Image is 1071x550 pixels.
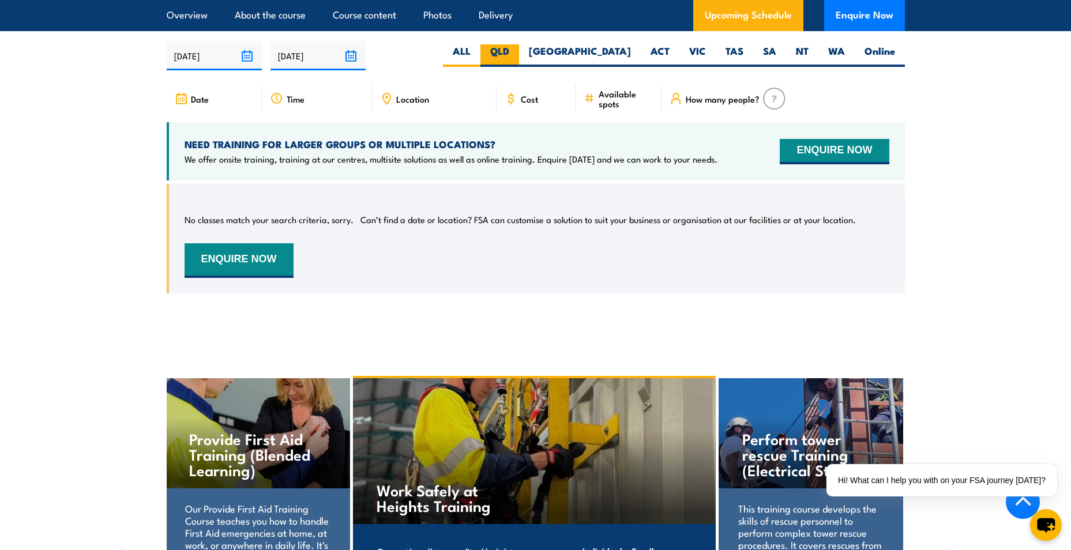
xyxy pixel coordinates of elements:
label: SA [753,44,786,67]
h4: NEED TRAINING FOR LARGER GROUPS OR MULTIPLE LOCATIONS? [185,138,717,150]
input: From date [167,41,262,70]
span: How many people? [686,94,760,104]
label: TAS [716,44,753,67]
span: Available spots [599,89,653,108]
p: We offer onsite training, training at our centres, multisite solutions as well as online training... [185,153,717,165]
span: Location [396,94,429,104]
p: No classes match your search criteria, sorry. [185,214,354,225]
button: ENQUIRE NOW [780,139,889,164]
h4: Perform tower rescue Training (Electrical Stream) [742,431,879,477]
label: WA [818,44,855,67]
div: Hi! What can I help you with on your FSA journey [DATE]? [826,464,1057,496]
button: ENQUIRE NOW [185,243,294,278]
label: Online [855,44,905,67]
label: ACT [641,44,679,67]
label: ALL [443,44,480,67]
span: Date [191,94,209,104]
input: To date [270,41,366,70]
label: [GEOGRAPHIC_DATA] [519,44,641,67]
h4: Work Safely at Heights Training [377,482,512,513]
label: NT [786,44,818,67]
button: chat-button [1030,509,1062,541]
label: VIC [679,44,716,67]
p: Can’t find a date or location? FSA can customise a solution to suit your business or organisation... [360,214,856,225]
h4: Provide First Aid Training (Blended Learning) [189,431,326,477]
span: Cost [521,94,538,104]
span: Time [287,94,305,104]
label: QLD [480,44,519,67]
